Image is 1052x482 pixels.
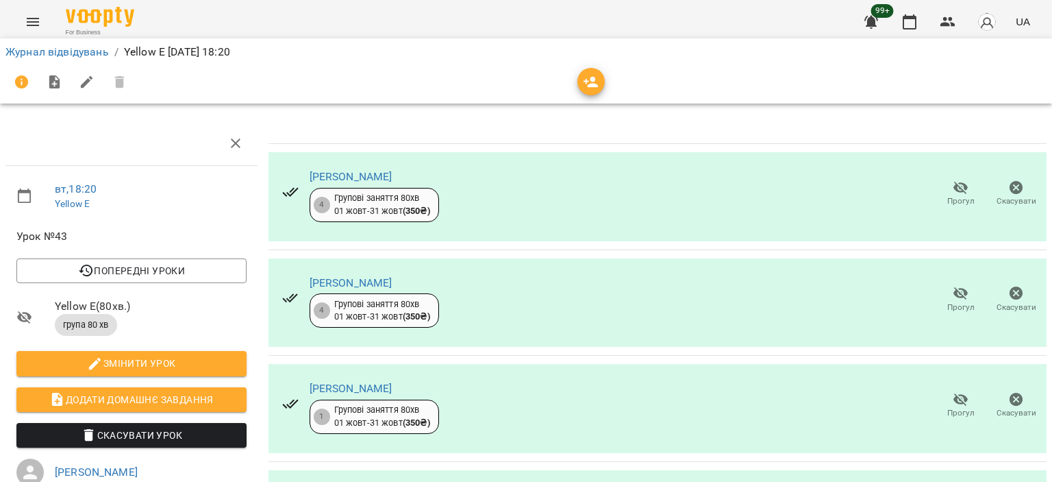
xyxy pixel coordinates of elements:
span: Скасувати [997,195,1036,207]
a: [PERSON_NAME] [310,276,392,289]
a: [PERSON_NAME] [55,466,138,479]
button: Скасувати [988,280,1044,319]
li: / [114,44,118,60]
b: ( 350 ₴ ) [403,311,430,322]
img: avatar_s.png [977,12,997,32]
button: Змінити урок [16,351,247,376]
span: Додати домашнє завдання [27,391,236,408]
div: Групові заняття 80хв 01 жовт - 31 жовт [334,298,430,324]
span: Попередні уроки [27,263,236,279]
nav: breadcrumb [5,44,1047,60]
span: Скасувати Урок [27,427,236,444]
span: 99+ [871,4,894,18]
div: 4 [314,302,330,319]
span: Змінити урок [27,355,236,372]
span: Урок №43 [16,228,247,245]
div: 1 [314,409,330,425]
b: ( 350 ₴ ) [403,418,430,428]
div: Групові заняття 80хв 01 жовт - 31 жовт [334,404,430,429]
button: Скасувати [988,175,1044,213]
div: 4 [314,197,330,213]
span: Скасувати [997,302,1036,313]
button: Прогул [933,387,988,425]
span: UA [1016,14,1030,29]
button: UA [1010,9,1036,34]
button: Прогул [933,280,988,319]
a: Yellow E [55,198,90,209]
p: Yellow E [DATE] 18:20 [124,44,230,60]
button: Прогул [933,175,988,213]
button: Додати домашнє завдання [16,387,247,412]
img: Voopty Logo [66,7,134,27]
button: Скасувати Урок [16,423,247,448]
a: вт , 18:20 [55,182,97,195]
span: For Business [66,28,134,37]
span: Прогул [947,302,975,313]
b: ( 350 ₴ ) [403,206,430,216]
button: Попередні уроки [16,258,247,283]
div: Групові заняття 80хв 01 жовт - 31 жовт [334,192,430,217]
span: Скасувати [997,407,1036,419]
span: Yellow E ( 80 хв. ) [55,298,247,315]
span: Прогул [947,195,975,207]
a: [PERSON_NAME] [310,170,392,183]
a: Журнал відвідувань [5,45,109,58]
button: Menu [16,5,49,38]
span: Прогул [947,407,975,419]
button: Скасувати [988,387,1044,425]
a: [PERSON_NAME] [310,382,392,395]
span: група 80 хв [55,319,117,331]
